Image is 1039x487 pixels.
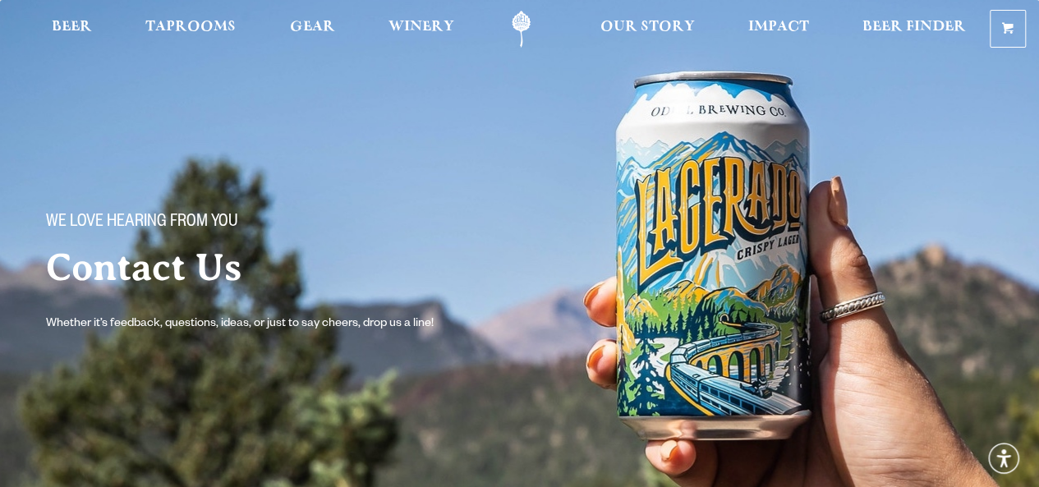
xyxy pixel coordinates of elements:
[46,315,467,334] p: Whether it’s feedback, questions, ideas, or just to say cheers, drop us a line!
[41,11,103,48] a: Beer
[862,21,966,34] span: Beer Finder
[279,11,346,48] a: Gear
[46,247,559,288] h2: Contact Us
[290,21,335,34] span: Gear
[590,11,706,48] a: Our Story
[600,21,695,34] span: Our Story
[748,21,809,34] span: Impact
[46,213,238,234] span: We love hearing from you
[378,11,465,48] a: Winery
[388,21,454,34] span: Winery
[145,21,236,34] span: Taprooms
[135,11,246,48] a: Taprooms
[490,11,552,48] a: Odell Home
[852,11,977,48] a: Beer Finder
[52,21,92,34] span: Beer
[738,11,820,48] a: Impact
